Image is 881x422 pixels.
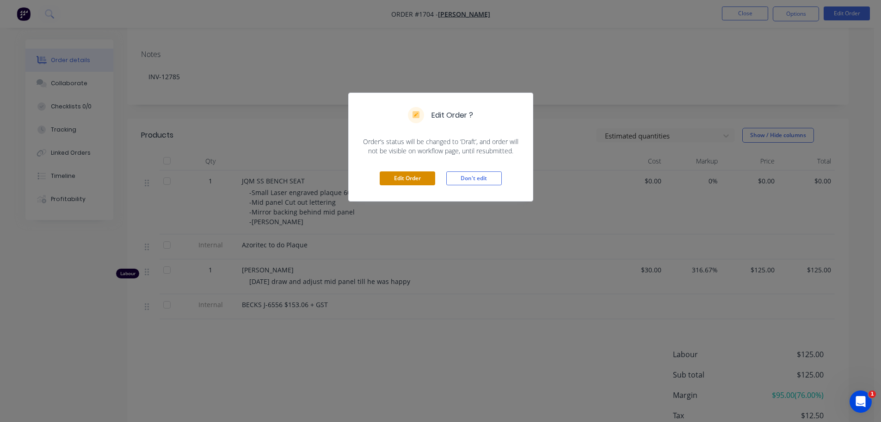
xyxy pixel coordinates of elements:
[380,171,435,185] button: Edit Order
[446,171,502,185] button: Don't edit
[431,110,473,121] h5: Edit Order ?
[360,137,522,156] span: Order’s status will be changed to ‘Draft’, and order will not be visible on workflow page, until ...
[850,391,872,413] iframe: Intercom live chat
[869,391,876,398] span: 1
